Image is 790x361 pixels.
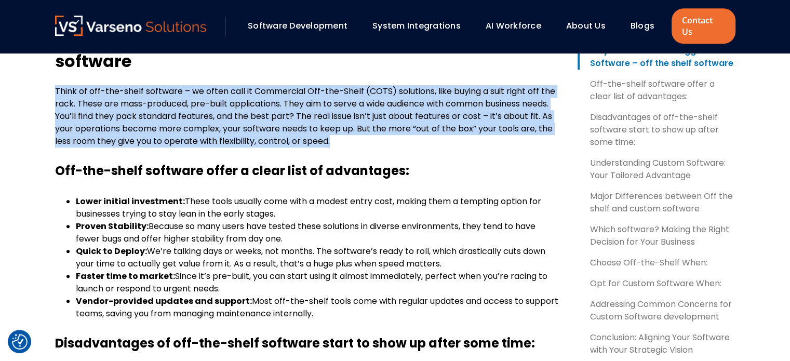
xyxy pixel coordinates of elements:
[578,190,735,215] a: Major Differences between Off the shelf and custom software
[578,298,735,323] a: Addressing Common Concerns for Custom Software development
[76,245,147,257] b: Quick to Deploy:
[578,45,735,70] a: Why This Decision Is Bigger Than Software – off the shelf software
[76,270,175,282] b: Faster time to market:
[578,257,735,269] a: Choose Off-the-Shelf When:
[578,157,735,182] a: Understanding Custom Software: Your Tailored Advantage
[566,20,606,32] a: About Us
[578,223,735,248] a: Which software? Making the Right Decision for Your Business
[578,78,735,103] a: Off-the-shelf software offer a clear list of advantages:
[76,295,252,307] b: Vendor-provided updates and support:
[12,334,28,350] img: Revisit consent button
[367,17,475,35] div: System Integrations
[486,20,541,32] a: AI Workforce
[55,85,561,148] p: Think of off-the-shelf software – we often call it Commercial Off-the-Shelf (COTS) solutions, lik...
[578,331,735,356] a: Conclusion: Aligning Your Software with Your Strategic Vision
[76,195,185,207] b: Lower initial investment:
[372,20,461,32] a: System Integrations
[55,162,409,179] b: Off-the-shelf software offer a clear list of advantages:
[672,8,735,44] a: Contact Us
[55,336,561,351] h3: Disadvantages of off-the-shelf software start to show up after some time:
[76,220,149,232] b: Proven Stability:
[76,245,545,270] span: We’re talking days or weeks, not months. The software’s ready to roll, which drastically cuts dow...
[76,295,558,319] span: Most off-the-shelf tools come with regular updates and access to support teams, saving you from m...
[480,17,556,35] div: AI Workforce
[76,270,547,295] span: Since it’s pre-built, you can start using it almost immediately, perfect when you’re racing to la...
[76,220,535,245] span: Because so many users have tested these solutions in diverse environments, they tend to have fewe...
[625,17,669,35] div: Blogs
[243,17,362,35] div: Software Development
[76,195,541,220] span: These tools usually come with a modest entry cost, making them a tempting option for businesses t...
[631,20,654,32] a: Blogs
[561,17,620,35] div: About Us
[578,111,735,149] a: Disadvantages of off-the-shelf software start to show up after some time:
[55,16,207,36] img: Varseno Solutions – Product Engineering & IT Services
[578,277,735,290] a: Opt for Custom Software When:
[12,334,28,350] button: Cookie Settings
[248,20,347,32] a: Software Development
